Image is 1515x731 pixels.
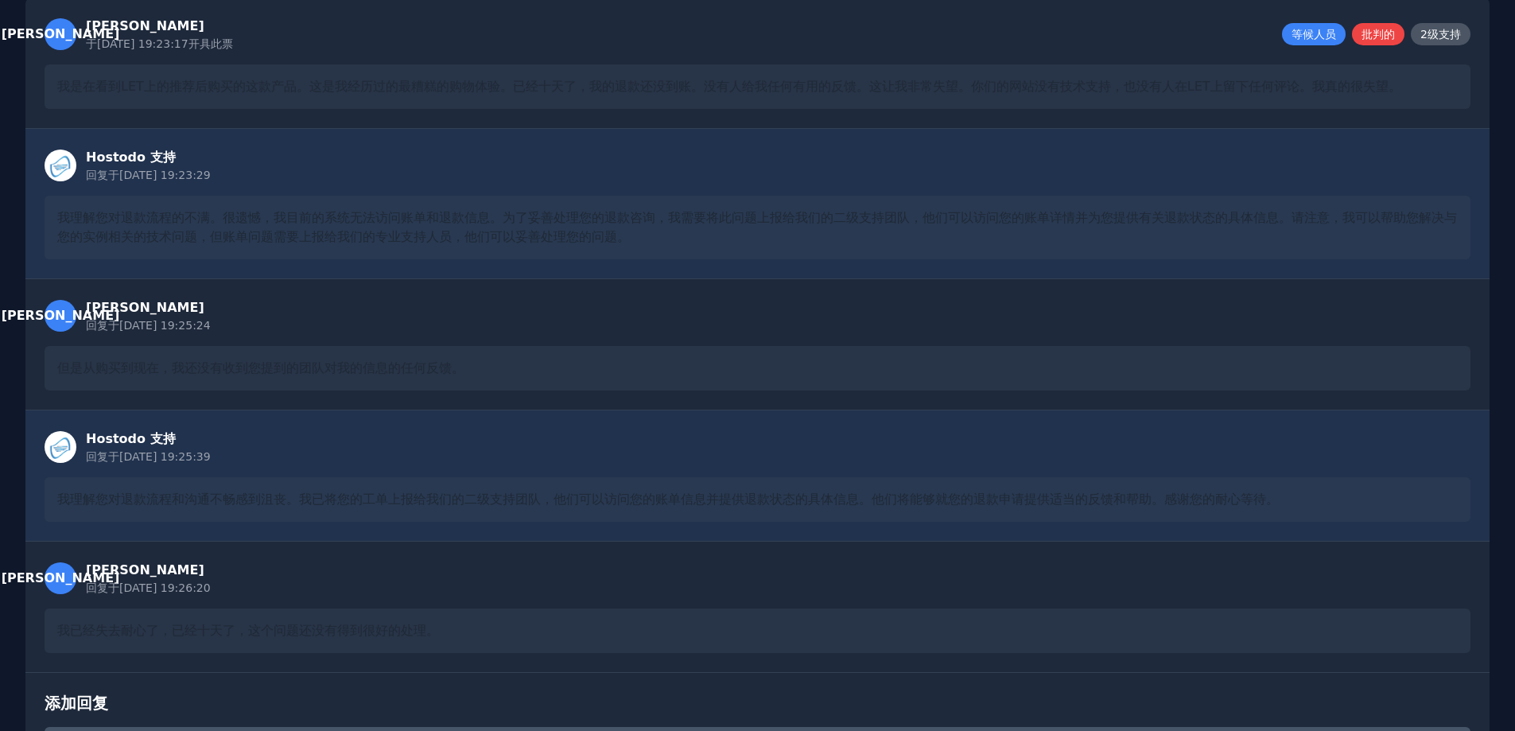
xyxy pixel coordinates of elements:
font: 但是从购买到现在，我还没有收到您提到的团队对我的信息的任何反馈。 [57,360,464,375]
font: Hostodo 支持 [86,150,176,165]
img: 职员 [45,431,76,463]
font: 开具此票 [188,37,233,50]
font: [PERSON_NAME] [86,562,204,577]
font: 添加回复 [45,694,108,713]
font: [PERSON_NAME] [86,18,204,33]
font: [PERSON_NAME] [86,300,204,315]
img: 职员 [45,150,76,181]
font: 2级支持 [1420,28,1461,41]
font: 批判的 [1362,28,1395,41]
font: [DATE] 19:23:29 [119,169,211,181]
font: 回复于 [86,581,119,594]
font: [DATE] 19:25:24 [119,319,211,332]
font: [PERSON_NAME] [2,308,120,323]
font: Hostodo 支持 [86,431,176,446]
font: 回复于 [86,319,119,332]
font: 我是在看到LET上的推荐后购买的这款产品。这是我经历过的最糟糕的购物体验。已经十天了，我的退款还没到账。没有人给我任何有用的反馈。这让我非常失望。你们的网站没有技术支持，也没有人在LET上留下任... [57,79,1401,94]
font: 回复于 [86,450,119,463]
font: 于[DATE] 19:23:17 [86,37,188,50]
font: [DATE] 19:25:39 [119,450,211,463]
font: 我理解您对退款流程的不满。很遗憾，我目前的系统无法访问账单和退款信息。为了妥善处理您的退款咨询，我需要将此问题上报给我们的二级支持团队，他们可以访问您的账单详情并为您提供有关退款状态的具体信息。... [57,210,1457,244]
font: [DATE] 19:26:20 [119,581,211,594]
font: 我已经失去耐心了，已经十天了，这个问题还没有得到很好的处理。 [57,623,439,638]
font: [PERSON_NAME] [2,570,120,585]
font: 等候人员 [1292,28,1336,41]
font: [PERSON_NAME] [2,26,120,41]
font: 回复于 [86,169,119,181]
font: 我理解您对退款流程和沟通不畅感到沮丧。我已将您的工单上报给我们的二级支持团队，他们可以访问您的账单信息并提供退款状态的具体信息。他们将能够就您的退款申请提供适当的反馈和帮助。感谢您的耐心等待。 [57,492,1279,507]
